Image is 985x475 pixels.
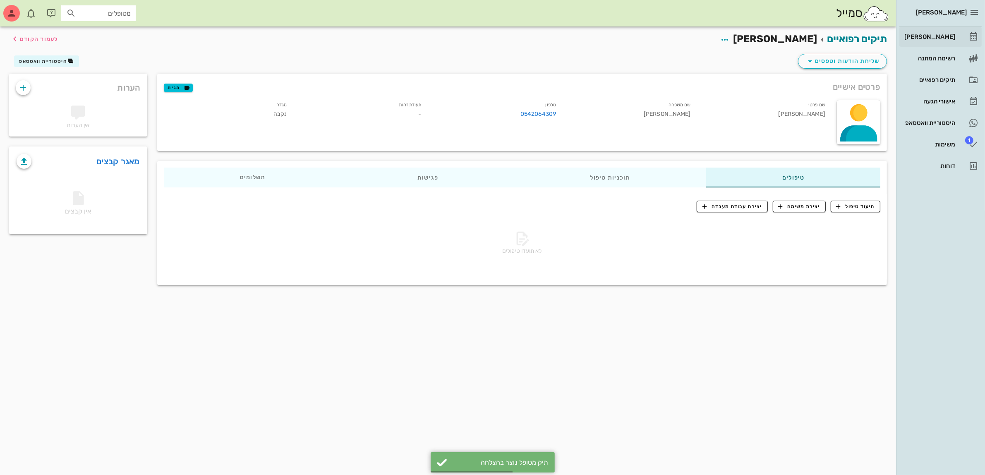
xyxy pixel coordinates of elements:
[778,203,820,210] span: יצירת משימה
[899,156,982,176] a: דוחות
[19,58,67,64] span: היסטוריית וואטסאפ
[773,201,826,212] button: יצירת משימה
[240,175,265,180] span: תשלומים
[903,163,955,169] div: דוחות
[546,102,556,108] small: טלפון
[520,110,556,119] a: 0542064309
[965,136,973,144] span: תג
[164,84,193,92] button: תגיות
[798,54,887,69] button: שליחת הודעות וטפסים
[502,247,542,254] span: לא תועדו טיפולים
[836,5,889,22] div: סמייל
[899,113,982,133] a: היסטוריית וואטסאפ
[903,34,955,40] div: [PERSON_NAME]
[697,98,832,124] div: [PERSON_NAME]
[831,201,880,212] button: תיעוד טיפול
[14,55,79,67] button: היסטוריית וואטסאפ
[903,55,955,62] div: רשימת המתנה
[159,98,293,124] div: נקבה
[9,74,147,98] div: הערות
[67,122,89,129] span: אין הערות
[899,70,982,90] a: תיקים רפואיים
[903,141,955,148] div: משימות
[903,120,955,126] div: היסטוריית וואטסאפ
[418,110,421,118] span: -
[899,48,982,68] a: רשימת המתנה
[899,27,982,47] a: [PERSON_NAME]
[827,33,887,45] a: תיקים רפואיים
[341,168,514,187] div: פגישות
[168,84,189,91] span: תגיות
[903,77,955,83] div: תיקים רפואיים
[451,458,549,466] div: תיק מטופל נוצר בהצלחה
[706,168,880,187] div: טיפולים
[96,155,140,168] a: מאגר קבצים
[65,194,91,215] span: אין קבצים
[514,168,706,187] div: תוכניות טיפול
[836,203,875,210] span: תיעוד טיפול
[805,56,880,66] span: שליחת הודעות וטפסים
[697,201,767,212] button: יצירת עבודת מעבדה
[277,102,287,108] small: מגדר
[903,98,955,105] div: אישורי הגעה
[399,102,422,108] small: תעודת זהות
[899,134,982,154] a: תגמשימות
[808,102,825,108] small: שם פרטי
[863,5,889,22] img: SmileCloud logo
[899,91,982,111] a: אישורי הגעה
[24,7,29,12] span: תג
[563,98,697,124] div: [PERSON_NAME]
[669,102,691,108] small: שם משפחה
[733,33,817,45] span: [PERSON_NAME]
[702,203,762,210] span: יצירת עבודת מעבדה
[916,9,967,16] span: [PERSON_NAME]
[20,36,58,43] span: לעמוד הקודם
[10,31,58,46] button: לעמוד הקודם
[833,80,880,94] span: פרטים אישיים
